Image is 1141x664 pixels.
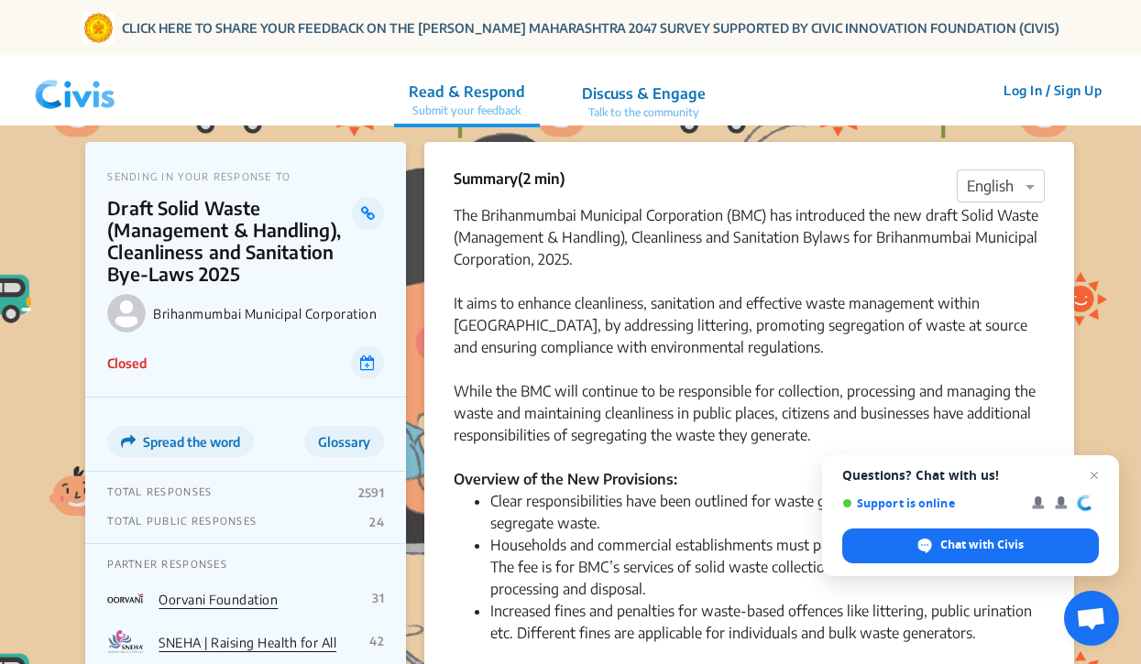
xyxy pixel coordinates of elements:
img: Partner Logo [107,627,144,656]
p: TOTAL PUBLIC RESPONSES [107,515,257,529]
p: 24 [369,515,384,529]
p: Summary [454,168,565,190]
button: Spread the word [107,426,254,457]
span: Chat with Civis [842,528,1099,563]
a: Open chat [1064,591,1119,646]
span: Chat with Civis [940,537,1024,553]
p: SENDING IN YOUR RESPONSE TO [107,170,384,182]
p: 42 [369,634,384,648]
span: Support is online [842,496,1019,510]
p: Draft Solid Waste (Management & Handling), Cleanliness and Sanitation Bye-Laws 2025 [107,197,352,285]
p: PARTNER RESPONSES [107,558,384,570]
span: Spread the word [143,434,240,450]
span: (2 min) [518,169,565,188]
li: Increased fines and penalties for waste-based offences like littering, public urination etc. Diff... [490,600,1044,644]
div: While the BMC will continue to be responsible for collection, processing and managing the waste a... [454,380,1044,468]
p: 31 [372,591,384,605]
p: Discuss & Engage [582,82,706,104]
img: navlogo.png [27,63,123,118]
p: 2591 [358,485,385,500]
strong: Overview of the New Provisions: [454,470,677,488]
li: Households and commercial establishments must pay a new ‘user fee’ to the BMC. The fee is for BMC... [490,534,1044,600]
button: Glossary [304,426,384,457]
p: Talk to the community [582,104,706,121]
img: Brihanmumbai Municipal Corporation logo [107,294,146,332]
span: Glossary [318,434,370,450]
p: TOTAL RESPONSES [107,485,212,500]
button: Log In / Sign Up [992,76,1114,104]
p: Closed [107,354,147,373]
img: Partner Logo [107,584,144,613]
a: CLICK HERE TO SHARE YOUR FEEDBACK ON THE [PERSON_NAME] MAHARASHTRA 2047 SURVEY SUPPORTED BY CIVIC... [122,18,1059,38]
a: Oorvani Foundation [159,592,278,607]
p: Read & Respond [409,81,525,103]
p: Submit your feedback [409,103,525,119]
li: Clear responsibilities have been outlined for waste generators, including how to segregate waste. [490,490,1044,534]
a: SNEHA | Raising Health for All [159,635,336,650]
img: Gom Logo [82,12,115,44]
div: It aims to enhance cleanliness, sanitation and effective waste management within [GEOGRAPHIC_DATA... [454,292,1044,358]
div: The Brihanmumbai Municipal Corporation (BMC) has introduced the new draft Solid Waste (Management... [454,204,1044,270]
p: Brihanmumbai Municipal Corporation [153,306,384,321]
span: Questions? Chat with us! [842,468,1099,483]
